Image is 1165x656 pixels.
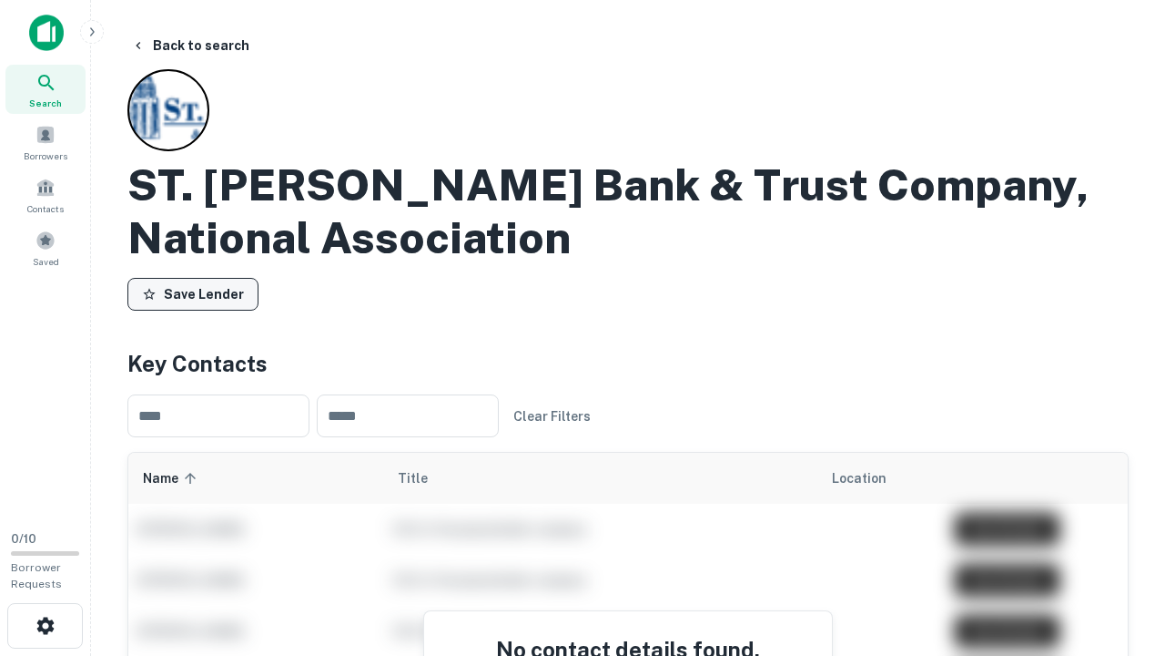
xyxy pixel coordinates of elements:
a: Search [5,65,86,114]
a: Contacts [5,170,86,220]
h4: Key Contacts [127,347,1129,380]
h2: ST. [PERSON_NAME] Bank & Trust Company, National Association [127,159,1129,263]
span: Saved [33,254,59,269]
iframe: Chat Widget [1074,510,1165,598]
a: Borrowers [5,118,86,167]
img: capitalize-icon.png [29,15,64,51]
span: Borrowers [24,149,67,163]
a: Saved [5,223,86,272]
button: Back to search [124,29,257,62]
span: Contacts [27,201,64,216]
button: Clear Filters [506,400,598,433]
span: Search [29,96,62,110]
button: Save Lender [127,278,258,311]
span: Borrower Requests [11,561,62,590]
span: 0 / 10 [11,532,36,546]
